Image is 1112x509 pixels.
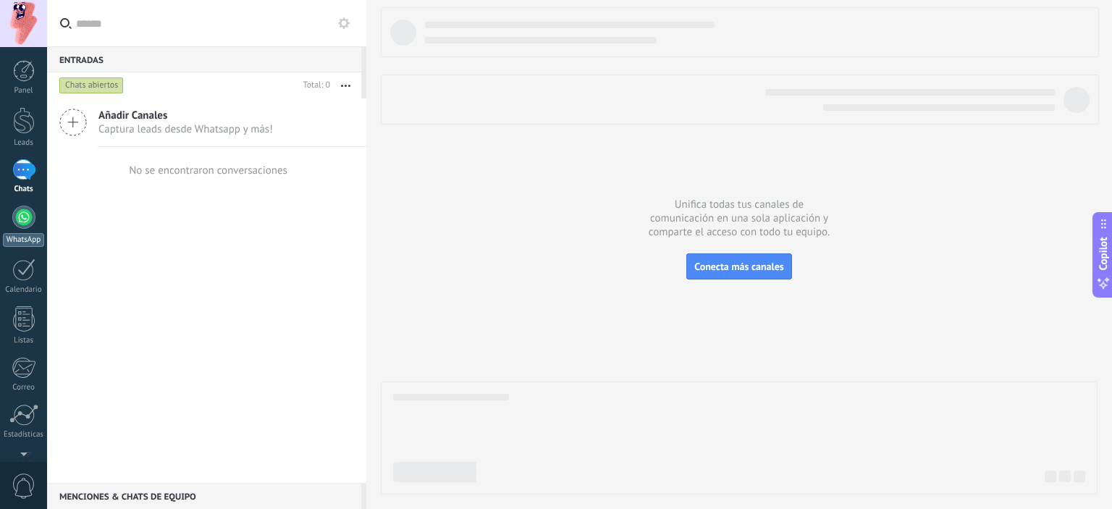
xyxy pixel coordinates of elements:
button: Conecta más canales [686,253,791,279]
span: Conecta más canales [694,260,783,273]
span: Añadir Canales [98,109,273,122]
div: Entradas [47,46,361,72]
div: Estadísticas [3,430,45,439]
div: Calendario [3,285,45,295]
div: Correo [3,383,45,392]
div: Panel [3,86,45,96]
span: Copilot [1096,237,1111,270]
button: Más [330,72,361,98]
div: Leads [3,138,45,148]
div: No se encontraron conversaciones [129,164,287,177]
div: Menciones & Chats de equipo [47,483,361,509]
span: Captura leads desde Whatsapp y más! [98,122,273,136]
div: WhatsApp [3,233,44,247]
div: Chats [3,185,45,194]
div: Chats abiertos [59,77,124,94]
div: Listas [3,336,45,345]
div: Total: 0 [298,78,330,93]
